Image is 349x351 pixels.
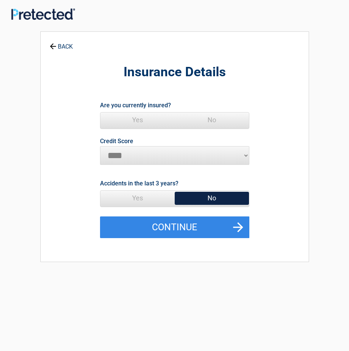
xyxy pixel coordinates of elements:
button: Continue [100,216,249,238]
img: Main Logo [11,8,75,20]
label: Accidents in the last 3 years? [100,178,178,188]
label: Credit Score [100,138,133,144]
span: No [175,113,249,127]
label: Are you currently insured? [100,100,171,110]
a: BACK [48,37,74,50]
span: Yes [100,113,175,127]
span: Yes [100,191,175,206]
span: No [175,191,249,206]
h2: Insurance Details [44,64,305,81]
